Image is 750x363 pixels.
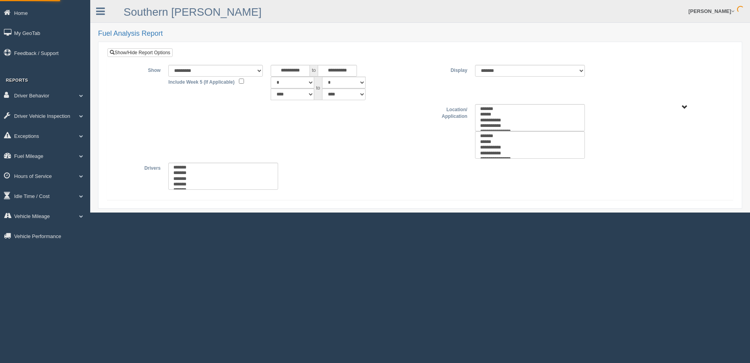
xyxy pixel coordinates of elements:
[420,65,471,74] label: Display
[168,77,235,86] label: Include Week 5 (If Applicable)
[420,104,471,120] label: Location/ Application
[314,77,322,100] span: to
[107,48,173,57] a: Show/Hide Report Options
[310,65,318,77] span: to
[98,30,742,38] h2: Fuel Analysis Report
[113,163,164,172] label: Drivers
[124,6,262,18] a: Southern [PERSON_NAME]
[113,65,164,74] label: Show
